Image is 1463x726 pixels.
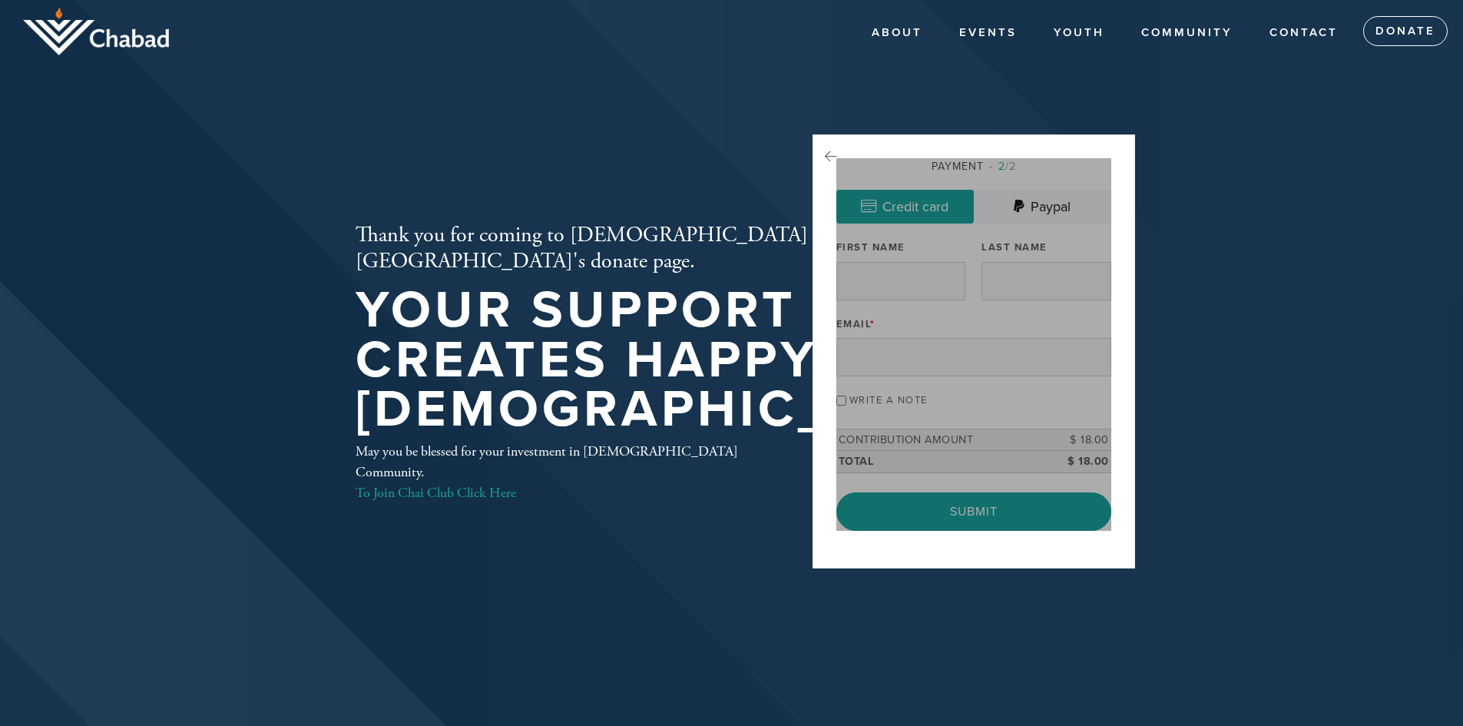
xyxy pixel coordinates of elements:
[860,18,934,48] a: About
[356,484,516,502] a: To Join Chai Club Click Here
[356,223,1015,274] h2: Thank you for coming to [DEMOGRAPHIC_DATA][GEOGRAPHIC_DATA]'s donate page.
[356,286,1015,435] h1: Your support creates happy [DEMOGRAPHIC_DATA]!
[1042,18,1116,48] a: YOUTH
[1258,18,1349,48] a: Contact
[356,441,763,503] div: May you be blessed for your investment in [DEMOGRAPHIC_DATA] Community.
[23,8,169,55] img: logo_half.png
[1130,18,1244,48] a: COMMUNITY
[1363,16,1448,47] a: Donate
[948,18,1028,48] a: Events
